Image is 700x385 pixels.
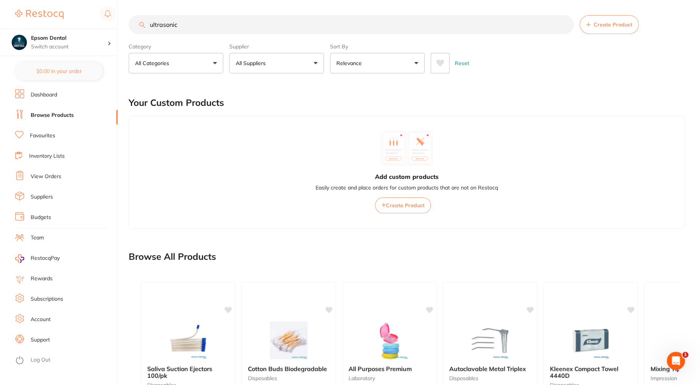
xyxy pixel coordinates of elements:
span: RestocqPay [31,255,60,262]
span: Mixing Tips 10:1 [650,365,698,373]
button: $0.00 in your order [15,62,103,80]
a: Subscriptions [31,295,63,303]
b: All Purposes Premium [348,365,430,372]
img: All Purposes Premium [365,321,414,359]
a: Browse Products [31,112,74,119]
a: Suppliers [31,193,53,201]
img: Restocq Logo [15,10,64,19]
span: Autoclavable Metal Triplex [449,365,526,373]
p: Switch account [31,43,107,51]
a: Team [31,234,44,242]
b: Kleenex Compact Towel 4440D [550,365,632,379]
span: Saliva Suction Ejectors 100/pk [147,365,212,379]
label: Category [129,43,223,50]
a: Rewards [31,275,53,283]
img: RestocqPay [15,254,24,263]
img: Kleenex Compact Towel 4440D [566,321,615,359]
p: All Suppliers [236,59,269,67]
button: Create Product [375,197,431,213]
img: custom_product_1 [381,131,406,165]
a: Dashboard [31,91,57,99]
img: Epsom Dental [12,35,27,50]
img: Saliva Suction Ejectors 100/pk [163,321,213,359]
span: 1 [682,352,688,358]
h3: Add custom products [375,172,439,181]
a: Inventory Lists [29,152,65,160]
button: Relevance [330,53,425,73]
p: Relevance [336,59,365,67]
b: Saliva Suction Ejectors 100/pk [147,365,229,379]
button: Create Product [580,15,639,34]
small: disposables [248,375,330,381]
span: Create Product [386,202,425,209]
h2: Browse All Products [129,251,216,262]
a: RestocqPay [15,254,60,263]
label: Supplier [229,43,324,50]
a: Restocq Logo [15,6,64,23]
h2: Your Custom Products [129,98,224,108]
b: Autoclavable Metal Triplex [449,365,531,372]
small: laboratory [348,375,430,381]
a: Budgets [31,214,51,221]
small: disposables [449,375,531,381]
span: All Purposes Premium [348,365,412,373]
a: Log Out [31,356,50,364]
b: Cotton Buds Biodegradable [248,365,330,372]
img: Cotton Buds Biodegradable [264,321,313,359]
label: Sort By [330,43,425,50]
button: All Suppliers [229,53,324,73]
a: Support [31,336,50,344]
input: Search Products [129,15,574,34]
img: custom_product_2 [408,131,432,165]
iframe: Intercom live chat [667,352,685,370]
a: Favourites [30,132,55,140]
p: All Categories [135,59,172,67]
button: Log Out [15,354,115,366]
span: Cotton Buds Biodegradable [248,365,327,373]
p: Easily create and place orders for custom products that are not on Restocq [316,184,498,192]
a: View Orders [31,173,61,180]
a: Account [31,316,51,323]
button: All Categories [129,53,223,73]
h4: Epsom Dental [31,34,107,42]
img: Autoclavable Metal Triplex [465,321,515,359]
span: Create Product [594,22,632,28]
span: Kleenex Compact Towel 4440D [550,365,618,379]
button: Reset [453,53,471,73]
